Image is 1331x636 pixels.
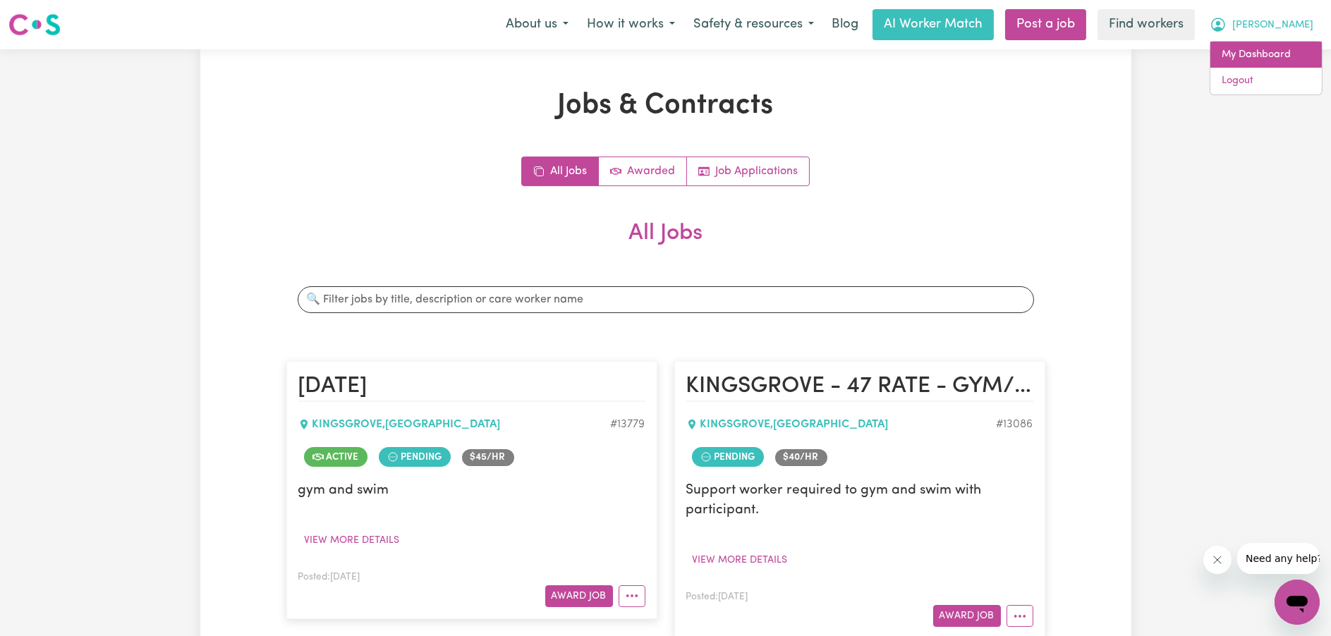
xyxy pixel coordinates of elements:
[823,9,867,40] a: Blog
[997,416,1033,433] div: Job ID #13086
[686,592,748,601] span: Posted: [DATE]
[8,10,85,21] span: Need any help?
[611,416,645,433] div: Job ID #13779
[1237,543,1320,574] iframe: Message from company
[298,286,1034,313] input: 🔍 Filter jobs by title, description or care worker name
[1210,68,1322,94] a: Logout
[599,157,687,185] a: Active jobs
[304,447,367,467] span: Job is active
[298,530,406,551] button: View more details
[1232,18,1313,33] span: [PERSON_NAME]
[462,449,514,466] span: Job rate per hour
[1005,9,1086,40] a: Post a job
[686,373,1033,401] h2: KINGSGROVE - 47 RATE - GYM/SAUNA BUDDY
[298,481,645,501] p: gym and swim
[286,220,1045,269] h2: All Jobs
[1210,42,1322,68] a: My Dashboard
[1098,9,1195,40] a: Find workers
[1007,605,1033,627] button: More options
[1275,580,1320,625] iframe: Button to launch messaging window
[298,416,611,433] div: KINGSGROVE , [GEOGRAPHIC_DATA]
[379,447,451,467] span: Job contract pending review by care worker
[545,585,613,607] button: Award Job
[497,10,578,39] button: About us
[619,585,645,607] button: More options
[686,481,1033,522] p: Support worker required to gym and swim with participant.
[873,9,994,40] a: AI Worker Match
[1203,546,1232,574] iframe: Close message
[933,605,1001,627] button: Award Job
[286,89,1045,123] h1: Jobs & Contracts
[692,447,764,467] span: Job contract pending review by care worker
[578,10,684,39] button: How it works
[522,157,599,185] a: All jobs
[684,10,823,39] button: Safety & resources
[775,449,827,466] span: Job rate per hour
[298,373,645,401] h2: Wednesday
[686,416,997,433] div: KINGSGROVE , [GEOGRAPHIC_DATA]
[1210,41,1323,95] div: My Account
[8,8,61,41] a: Careseekers logo
[687,157,809,185] a: Job applications
[686,549,794,571] button: View more details
[1201,10,1323,39] button: My Account
[298,573,360,582] span: Posted: [DATE]
[8,12,61,37] img: Careseekers logo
